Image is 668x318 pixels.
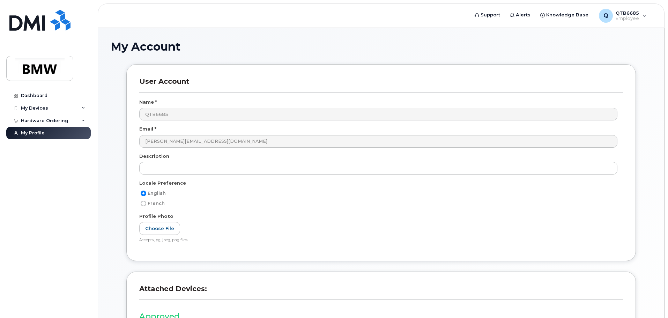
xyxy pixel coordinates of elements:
label: Email * [139,126,156,132]
h3: Attached Devices: [139,284,623,299]
label: Locale Preference [139,180,186,186]
div: Accepts jpg, jpeg, png files [139,238,617,243]
label: Profile Photo [139,213,173,220]
h3: User Account [139,77,623,92]
input: English [141,191,146,196]
label: Choose File [139,222,180,235]
label: Description [139,153,169,160]
label: Name * [139,99,157,105]
input: French [141,201,146,206]
span: English [148,191,166,196]
span: French [148,201,165,206]
h1: My Account [111,40,652,53]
